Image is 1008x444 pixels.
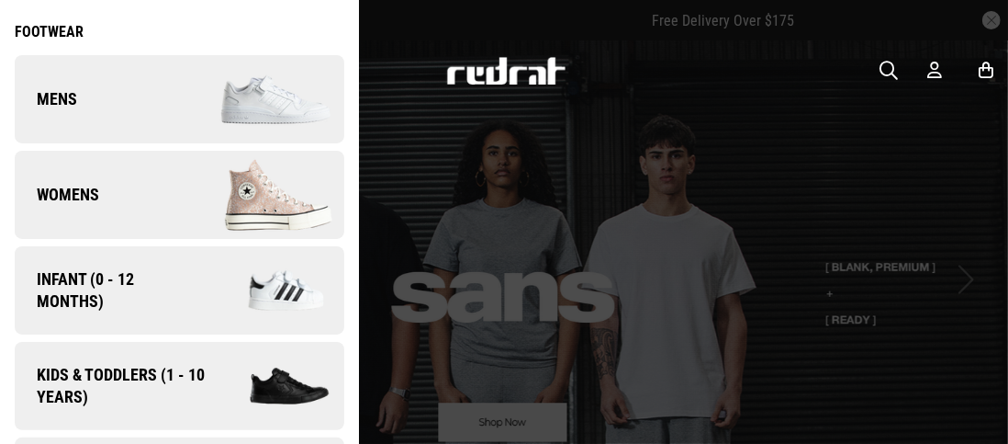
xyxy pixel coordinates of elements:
a: Womens Company [15,151,344,239]
img: Company [179,53,343,145]
span: Kids & Toddlers (1 - 10 years) [15,364,214,408]
button: Open LiveChat chat widget [15,7,70,63]
a: Kids & Toddlers (1 - 10 years) Company [15,342,344,430]
a: Mens Company [15,55,344,143]
a: Footwear [15,23,344,40]
a: Infant (0 - 12 months) Company [15,246,344,335]
span: Infant (0 - 12 months) [15,268,192,313]
img: Company [179,149,343,241]
span: Mens [15,88,77,110]
img: Redrat logo [445,57,566,85]
img: Company [192,248,344,333]
span: Womens [15,184,99,206]
img: Company [214,349,344,422]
